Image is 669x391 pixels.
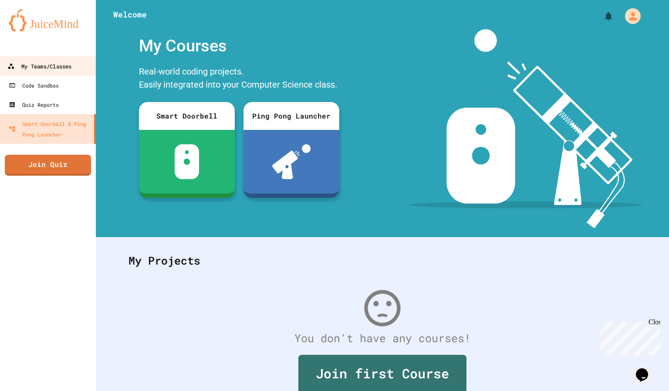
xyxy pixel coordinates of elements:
div: My Account [616,6,643,26]
a: Join Quiz [5,155,91,176]
div: Ping Pong Launcher [243,102,339,130]
div: Quiz Reports [9,99,59,110]
div: Smart Doorbell & Ping Pong Launcher [9,119,91,139]
iframe: chat widget [632,356,660,382]
div: Smart Doorbell [139,102,235,130]
div: Real-world coding projects. Easily integrated into your Computer Science class. [135,63,344,95]
div: My Courses [135,29,344,63]
img: banner-image-my-projects.png [409,29,642,228]
div: My Notifications [587,9,616,24]
div: My Teams/Classes [7,61,71,72]
iframe: chat widget [597,318,660,355]
img: ppl-with-ball.png [272,144,311,179]
div: Code Sandbox [9,80,59,91]
img: sdb-white.svg [175,144,199,179]
div: My Projects [120,244,645,278]
img: logo-orange.svg [9,9,87,31]
div: You don't have any courses! [120,330,645,347]
div: Chat with us now!Close [3,3,60,55]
